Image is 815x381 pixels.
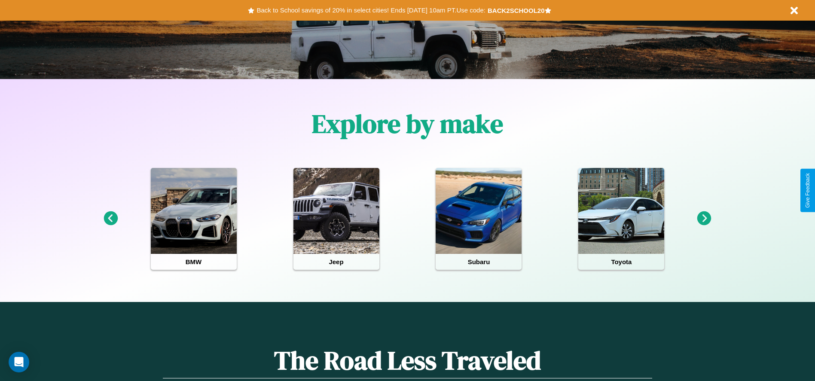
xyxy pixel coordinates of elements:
[254,4,487,16] button: Back to School savings of 20% in select cities! Ends [DATE] 10am PT.Use code:
[163,343,652,378] h1: The Road Less Traveled
[578,254,664,270] h4: Toyota
[312,106,503,141] h1: Explore by make
[151,254,237,270] h4: BMW
[805,173,811,208] div: Give Feedback
[436,254,522,270] h4: Subaru
[488,7,545,14] b: BACK2SCHOOL20
[293,254,379,270] h4: Jeep
[9,352,29,372] div: Open Intercom Messenger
